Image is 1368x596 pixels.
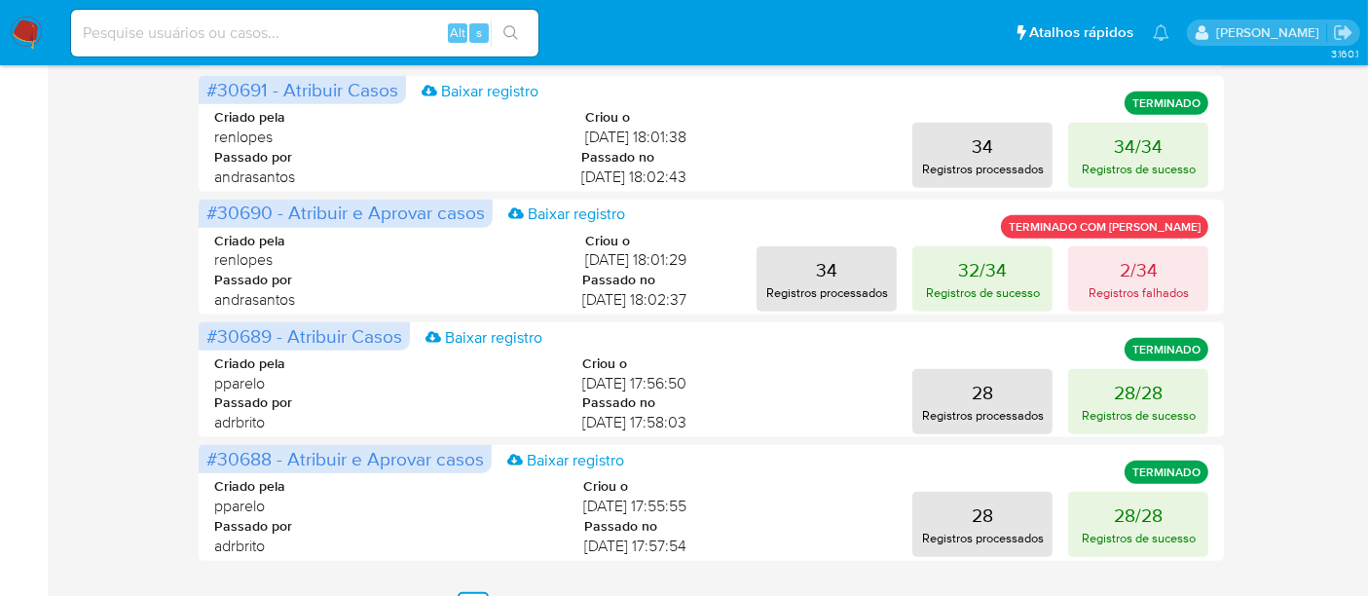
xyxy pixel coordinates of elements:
[1029,22,1133,43] span: Atalhos rápidos
[450,23,465,42] span: Alt
[1331,46,1358,61] span: 3.160.1
[476,23,482,42] span: s
[1153,24,1169,41] a: Notificações
[491,19,531,47] button: search-icon
[71,20,538,46] input: Pesquise usuários ou casos...
[1216,23,1326,42] p: renato.lopes@mercadopago.com.br
[1333,22,1353,43] a: Sair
